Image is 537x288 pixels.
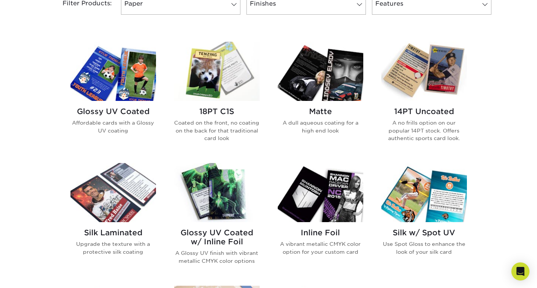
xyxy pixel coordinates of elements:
img: Silk w/ Spot UV Trading Cards [381,163,467,222]
a: Glossy UV Coated w/ Inline Foil Trading Cards Glossy UV Coated w/ Inline Foil A Glossy UV finish ... [174,163,260,277]
a: Silk Laminated Trading Cards Silk Laminated Upgrade the texture with a protective silk coating [70,163,156,277]
a: Inline Foil Trading Cards Inline Foil A vibrant metallic CMYK color option for your custom card [278,163,363,277]
p: Affordable cards with a Glossy UV coating [70,119,156,134]
a: Silk w/ Spot UV Trading Cards Silk w/ Spot UV Use Spot Gloss to enhance the look of your silk card [381,163,467,277]
p: Coated on the front, no coating on the back for that traditional card look [174,119,260,142]
img: 14PT Uncoated Trading Cards [381,42,467,101]
h2: Inline Foil [278,228,363,237]
h2: 18PT C1S [174,107,260,116]
p: A dull aqueous coating for a high end look [278,119,363,134]
p: A vibrant metallic CMYK color option for your custom card [278,240,363,256]
a: 14PT Uncoated Trading Cards 14PT Uncoated A no frills option on our popular 14PT stock. Offers au... [381,42,467,154]
a: Glossy UV Coated Trading Cards Glossy UV Coated Affordable cards with a Glossy UV coating [70,42,156,154]
h2: 14PT Uncoated [381,107,467,116]
div: Open Intercom Messenger [511,262,529,280]
h2: Glossy UV Coated [70,107,156,116]
p: A no frills option on our popular 14PT stock. Offers authentic sports card look. [381,119,467,142]
img: Silk Laminated Trading Cards [70,163,156,222]
h2: Matte [278,107,363,116]
h2: Glossy UV Coated w/ Inline Foil [174,228,260,246]
p: A Glossy UV finish with vibrant metallic CMYK color options [174,249,260,265]
img: 18PT C1S Trading Cards [174,42,260,101]
p: Upgrade the texture with a protective silk coating [70,240,156,256]
h2: Silk w/ Spot UV [381,228,467,237]
a: 18PT C1S Trading Cards 18PT C1S Coated on the front, no coating on the back for that traditional ... [174,42,260,154]
p: Use Spot Gloss to enhance the look of your silk card [381,240,467,256]
img: Glossy UV Coated w/ Inline Foil Trading Cards [174,163,260,222]
img: Glossy UV Coated Trading Cards [70,42,156,101]
a: Matte Trading Cards Matte A dull aqueous coating for a high end look [278,42,363,154]
img: Inline Foil Trading Cards [278,163,363,222]
h2: Silk Laminated [70,228,156,237]
img: Matte Trading Cards [278,42,363,101]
